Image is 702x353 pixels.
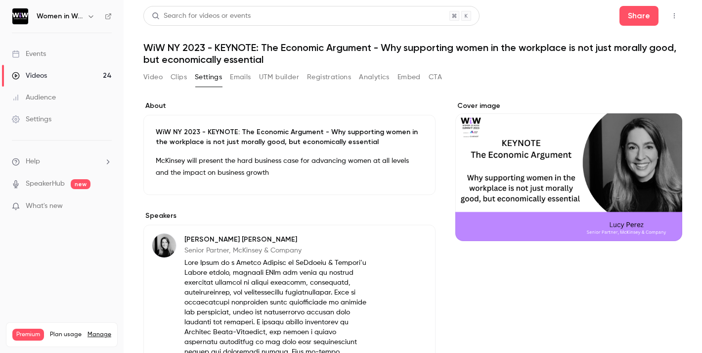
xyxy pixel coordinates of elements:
[26,179,65,189] a: SpeakerHub
[12,156,112,167] li: help-dropdown-opener
[12,329,44,341] span: Premium
[666,8,682,24] button: Top Bar Actions
[100,202,112,211] iframe: Noticeable Trigger
[171,69,187,85] button: Clips
[143,69,163,85] button: Video
[12,71,47,81] div: Videos
[37,11,83,21] h6: Women in Work [GEOGRAPHIC_DATA]
[71,179,90,189] span: new
[26,201,63,211] span: What's new
[12,49,46,59] div: Events
[619,6,658,26] button: Share
[12,8,28,24] img: Women in Work US
[156,155,423,179] p: McKinsey will present the hard business case for advancing women at all levels and the impact on ...
[152,234,176,257] img: Lucy Pérez
[50,331,82,339] span: Plan usage
[143,211,436,221] label: Speakers
[12,93,56,102] div: Audience
[184,246,371,255] p: Senior Partner, McKinsey & Company
[12,114,51,124] div: Settings
[152,11,251,21] div: Search for videos or events
[307,69,351,85] button: Registrations
[26,156,40,167] span: Help
[195,69,222,85] button: Settings
[156,127,423,147] p: WiW NY 2023 - KEYNOTE: The Economic Argument - Why supporting women in the workplace is not just ...
[230,69,251,85] button: Emails
[88,331,111,339] a: Manage
[184,235,371,245] p: [PERSON_NAME] [PERSON_NAME]
[455,101,682,241] section: Cover image
[397,69,421,85] button: Embed
[455,101,682,111] label: Cover image
[259,69,299,85] button: UTM builder
[143,42,682,65] h1: WiW NY 2023 - KEYNOTE: The Economic Argument - Why supporting women in the workplace is not just ...
[143,101,436,111] label: About
[359,69,390,85] button: Analytics
[429,69,442,85] button: CTA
